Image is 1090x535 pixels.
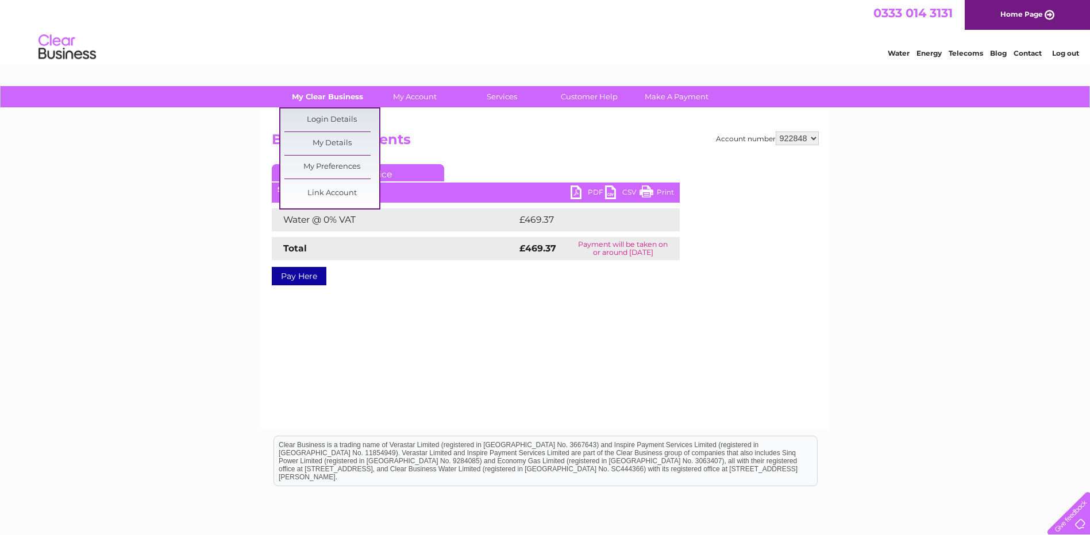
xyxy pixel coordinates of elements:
[949,49,983,57] a: Telecoms
[873,6,953,20] a: 0333 014 3131
[283,243,307,254] strong: Total
[1052,49,1079,57] a: Log out
[272,131,819,153] h2: Bills and Payments
[272,267,326,285] a: Pay Here
[284,182,379,205] a: Link Account
[284,132,379,155] a: My Details
[640,185,674,202] a: Print
[990,49,1007,57] a: Blog
[455,86,549,107] a: Services
[278,185,337,193] b: Statement Date:
[888,49,910,57] a: Water
[519,243,556,254] strong: £469.37
[284,108,379,131] a: Login Details
[272,208,517,231] td: Water @ 0% VAT
[1014,49,1042,57] a: Contact
[272,185,680,193] div: [DATE]
[38,30,97,65] img: logo.png
[605,185,640,202] a: CSV
[542,86,637,107] a: Customer Help
[367,86,462,107] a: My Account
[916,49,942,57] a: Energy
[272,164,444,181] a: Current Invoice
[716,131,819,145] div: Account number
[567,237,679,260] td: Payment will be taken on or around [DATE]
[571,185,605,202] a: PDF
[274,6,817,56] div: Clear Business is a trading name of Verastar Limited (registered in [GEOGRAPHIC_DATA] No. 3667643...
[284,156,379,179] a: My Preferences
[629,86,724,107] a: Make A Payment
[517,208,660,231] td: £469.37
[280,86,375,107] a: My Clear Business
